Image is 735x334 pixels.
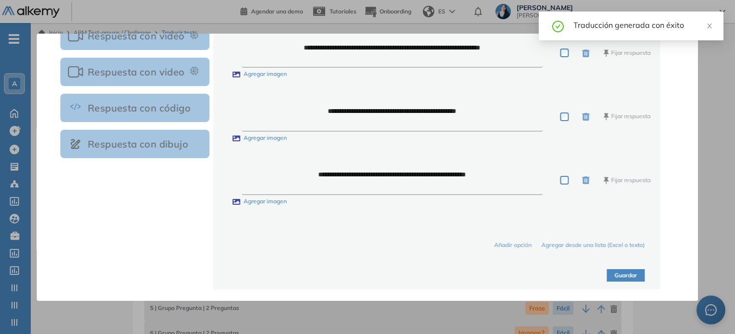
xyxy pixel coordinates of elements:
[494,241,532,250] button: Añadir opción
[706,23,713,29] span: close
[232,197,287,206] label: Agregar imagen
[604,49,651,58] button: Fijar respuesta
[542,241,645,250] button: Agregar desde una lista (Excel o texto)
[604,176,651,185] button: Fijar respuesta
[232,134,287,143] label: Agregar imagen
[573,19,712,31] div: Traducción generada con éxito
[604,112,651,121] button: Fijar respuesta
[60,58,209,86] button: Respuesta con video
[60,22,209,50] button: Respuesta con video
[60,130,209,158] button: Respuesta con dibujo
[552,19,564,32] span: check-circle
[232,70,287,79] label: Agregar imagen
[60,94,209,122] button: Respuesta con código
[607,269,645,282] button: Guardar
